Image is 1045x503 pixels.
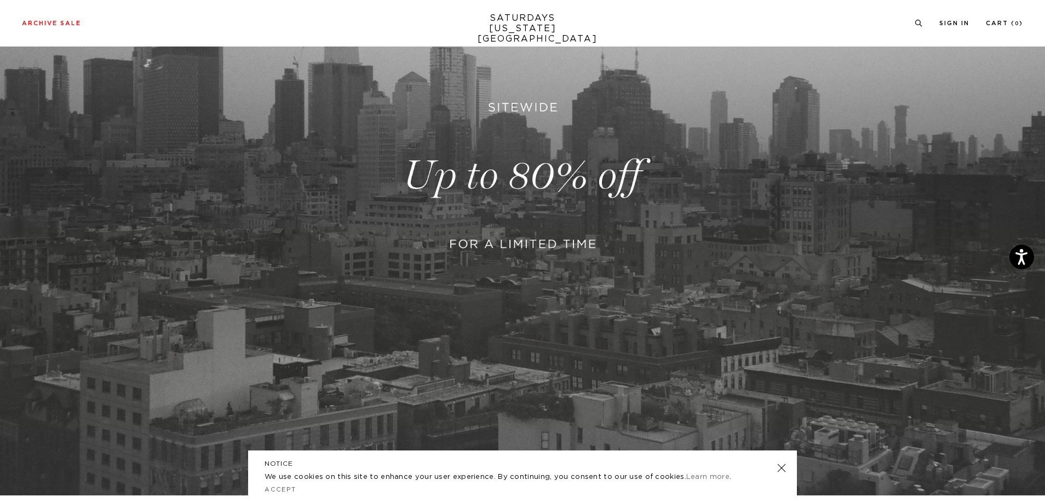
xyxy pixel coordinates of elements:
p: We use cookies on this site to enhance your user experience. By continuing, you consent to our us... [265,472,742,483]
a: Learn more [686,473,730,481]
small: 0 [1015,21,1019,26]
a: Archive Sale [22,20,81,26]
a: Accept [265,487,296,493]
a: Sign In [939,20,969,26]
a: Cart (0) [986,20,1023,26]
a: SATURDAYS[US_STATE][GEOGRAPHIC_DATA] [478,13,568,44]
h5: NOTICE [265,459,780,469]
